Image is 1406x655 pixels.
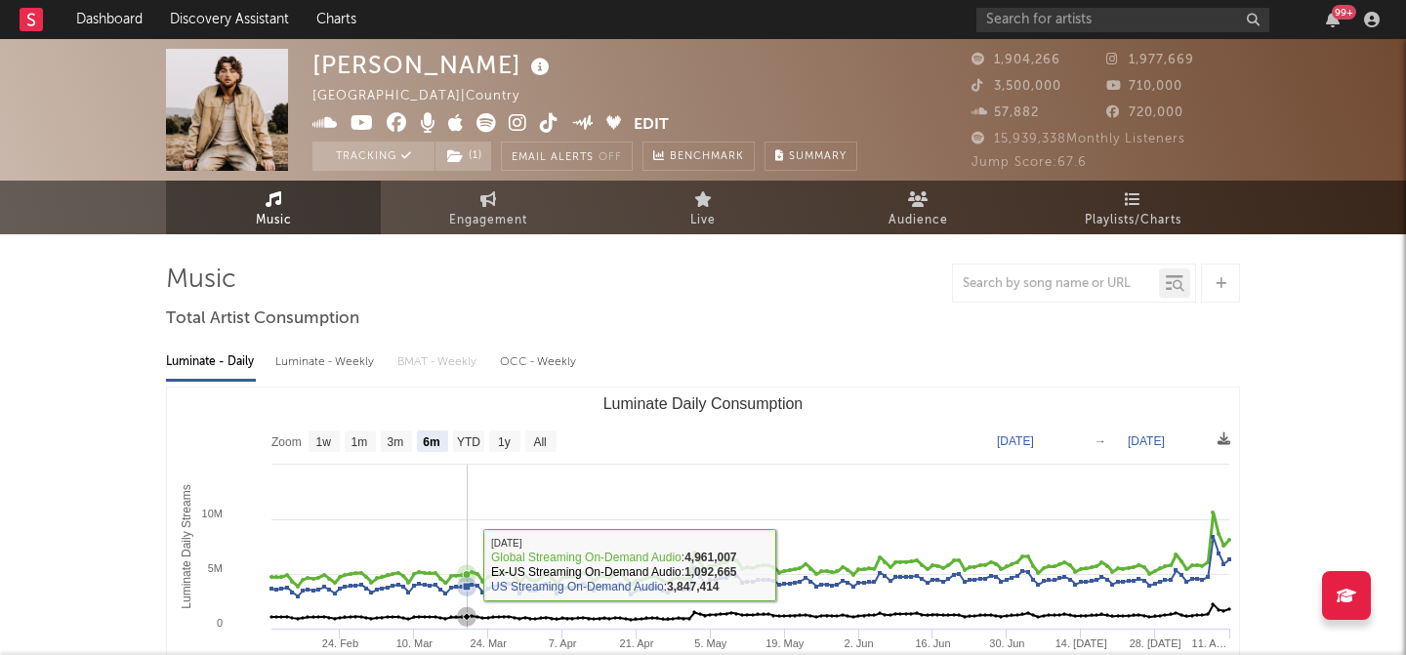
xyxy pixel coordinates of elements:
span: 1,977,669 [1106,54,1194,66]
text: 24. Mar [471,637,508,649]
div: OCC - Weekly [500,346,578,379]
a: Benchmark [642,142,755,171]
span: 3,500,000 [972,80,1061,93]
text: → [1095,434,1106,448]
button: Summary [765,142,857,171]
text: 3m [388,435,404,449]
text: 21. Apr [620,637,654,649]
span: Jump Score: 67.6 [972,156,1087,169]
button: (1) [435,142,491,171]
input: Search for artists [976,8,1269,32]
text: 7. Apr [549,637,577,649]
div: [GEOGRAPHIC_DATA] | Country [312,85,542,108]
span: Live [690,209,716,232]
text: 1m [351,435,368,449]
a: Playlists/Charts [1025,181,1240,234]
button: Edit [634,113,669,138]
em: Off [599,152,622,163]
text: 14. [DATE] [1055,637,1107,649]
a: Music [166,181,381,234]
button: Tracking [312,142,434,171]
input: Search by song name or URL [953,276,1159,292]
text: 0 [217,617,223,629]
text: 19. May [765,637,805,649]
span: 15,939,338 Monthly Listeners [972,133,1185,145]
div: [PERSON_NAME] [312,49,555,81]
span: Music [256,209,292,232]
span: 710,000 [1106,80,1182,93]
span: ( 1 ) [434,142,492,171]
span: 720,000 [1106,106,1183,119]
div: Luminate - Daily [166,346,256,379]
span: 1,904,266 [972,54,1060,66]
text: 11. A… [1192,637,1227,649]
span: Engagement [449,209,527,232]
span: Audience [889,209,948,232]
div: Luminate - Weekly [275,346,378,379]
text: YTD [457,435,480,449]
text: Luminate Daily Consumption [603,395,804,412]
text: 2. Jun [845,637,874,649]
span: 57,882 [972,106,1039,119]
text: 5M [208,562,223,574]
text: 1w [316,435,332,449]
a: Live [596,181,810,234]
text: 28. [DATE] [1130,637,1181,649]
div: 99 + [1332,5,1356,20]
text: 30. Jun [989,637,1024,649]
button: 99+ [1326,12,1340,27]
text: 5. May [694,637,727,649]
span: Playlists/Charts [1085,209,1181,232]
span: Benchmark [670,145,744,169]
text: 6m [423,435,439,449]
text: All [533,435,546,449]
text: Zoom [271,435,302,449]
span: Summary [789,151,847,162]
text: [DATE] [997,434,1034,448]
a: Audience [810,181,1025,234]
a: Engagement [381,181,596,234]
button: Email AlertsOff [501,142,633,171]
text: Luminate Daily Streams [180,484,193,608]
text: 24. Feb [322,637,358,649]
text: 1y [498,435,511,449]
text: 10M [202,508,223,519]
span: Total Artist Consumption [166,307,359,331]
text: 10. Mar [396,637,434,649]
text: [DATE] [1128,434,1165,448]
text: 16. Jun [915,637,950,649]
